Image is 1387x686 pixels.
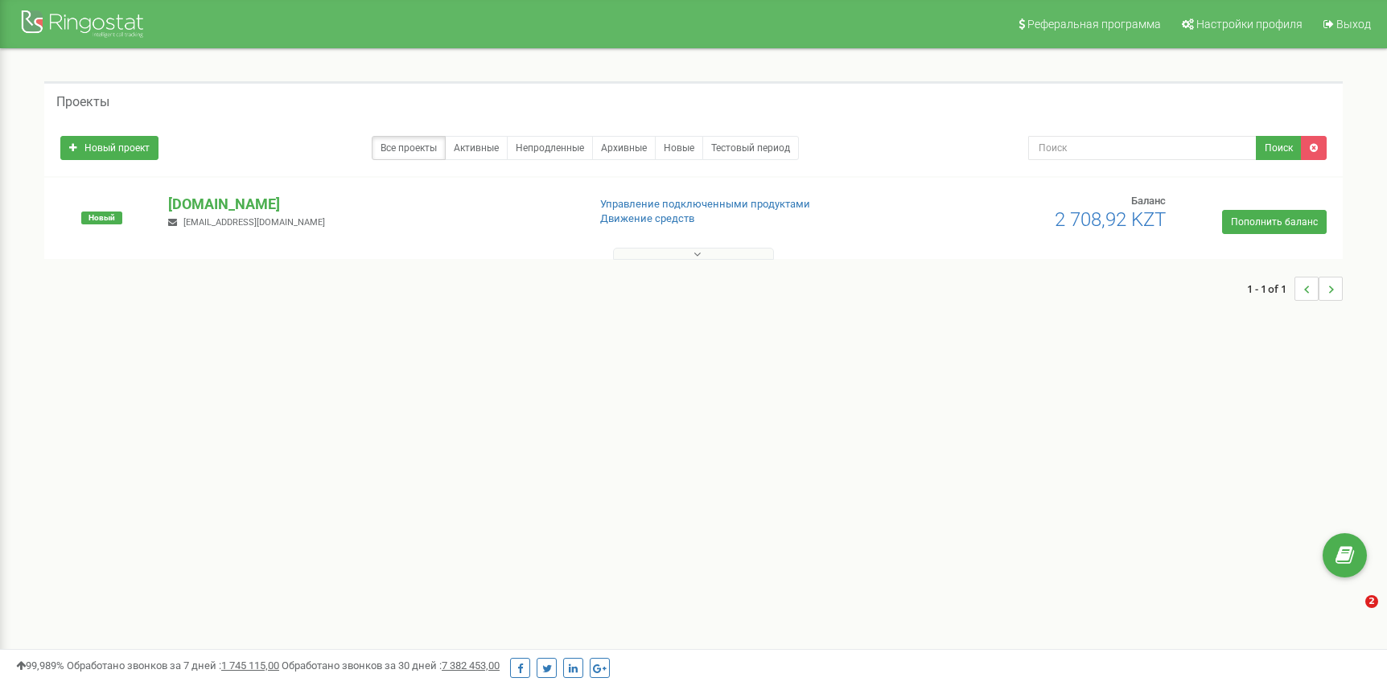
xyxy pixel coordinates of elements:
[221,659,279,672] u: 1 745 115,00
[1055,208,1166,231] span: 2 708,92 KZT
[1247,277,1294,301] span: 1 - 1 of 1
[1247,261,1343,317] nav: ...
[655,136,703,160] a: Новые
[183,217,325,228] span: [EMAIL_ADDRESS][DOMAIN_NAME]
[372,136,446,160] a: Все проекты
[1365,595,1378,608] span: 2
[442,659,500,672] u: 7 382 453,00
[1256,136,1302,160] button: Поиск
[1131,195,1166,207] span: Баланс
[445,136,508,160] a: Активные
[600,198,810,210] a: Управление подключенными продуктами
[282,659,500,672] span: Обработано звонков за 30 дней :
[1222,210,1327,234] a: Пополнить баланс
[507,136,593,160] a: Непродленные
[60,136,158,160] a: Новый проект
[16,659,64,672] span: 99,989%
[600,212,694,224] a: Движение средств
[56,95,109,109] h5: Проекты
[1028,136,1257,160] input: Поиск
[592,136,656,160] a: Архивные
[1027,18,1161,31] span: Реферальная программа
[1332,595,1371,634] iframe: Intercom live chat
[67,659,279,672] span: Обработано звонков за 7 дней :
[168,194,574,215] p: [DOMAIN_NAME]
[81,212,122,224] span: Новый
[1336,18,1371,31] span: Выход
[702,136,799,160] a: Тестовый период
[1196,18,1303,31] span: Настройки профиля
